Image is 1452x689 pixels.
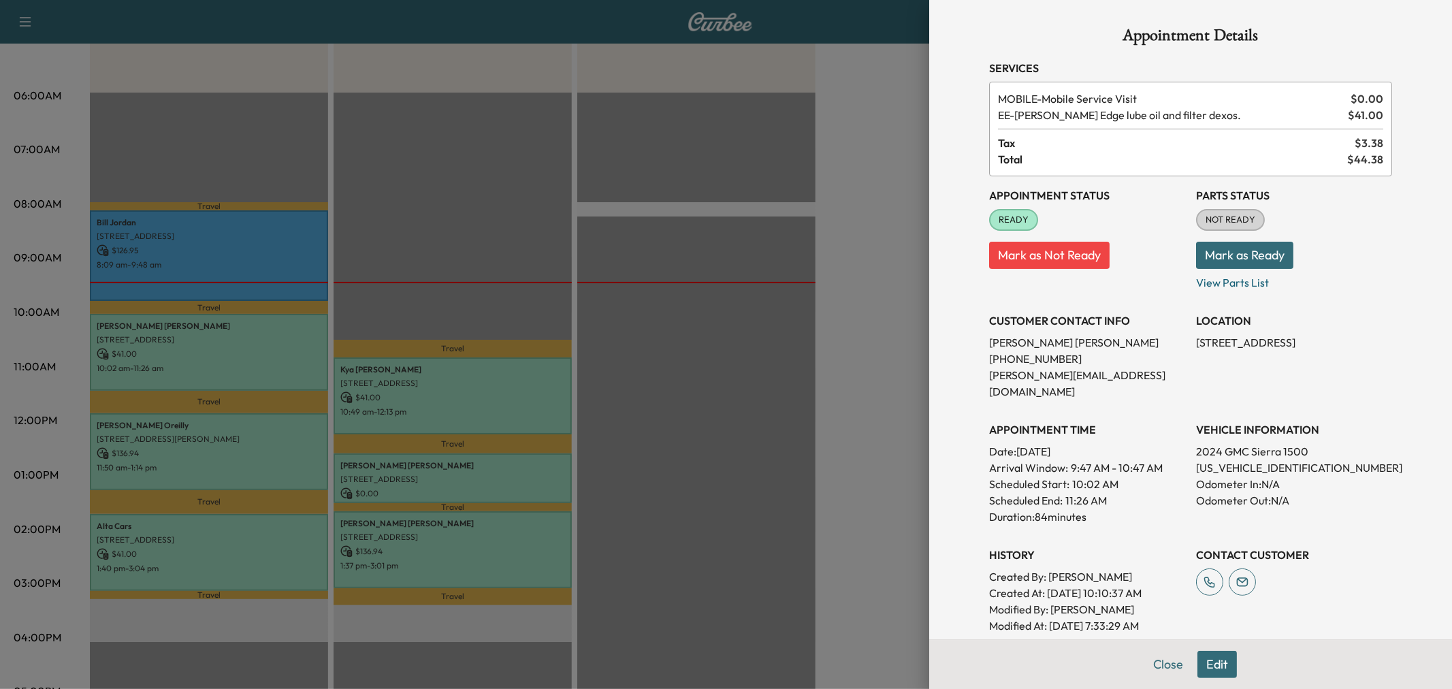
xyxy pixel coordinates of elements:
[989,443,1185,460] p: Date: [DATE]
[1072,476,1118,492] p: 10:02 AM
[989,187,1185,204] h3: Appointment Status
[1196,242,1293,269] button: Mark as Ready
[1144,651,1192,678] button: Close
[989,568,1185,585] p: Created By : [PERSON_NAME]
[1196,313,1392,329] h3: LOCATION
[1196,460,1392,476] p: [US_VEHICLE_IDENTIFICATION_NUMBER]
[990,213,1037,227] span: READY
[989,601,1185,618] p: Modified By : [PERSON_NAME]
[1196,269,1392,291] p: View Parts List
[989,492,1063,509] p: Scheduled End:
[989,460,1185,476] p: Arrival Window:
[989,476,1069,492] p: Scheduled Start:
[989,367,1185,400] p: [PERSON_NAME][EMAIL_ADDRESS][DOMAIN_NAME]
[1196,334,1392,351] p: [STREET_ADDRESS]
[989,60,1392,76] h3: Services
[989,421,1185,438] h3: APPOINTMENT TIME
[1197,213,1263,227] span: NOT READY
[998,135,1355,151] span: Tax
[1355,135,1383,151] span: $ 3.38
[989,618,1185,634] p: Modified At : [DATE] 7:33:29 AM
[989,334,1185,351] p: [PERSON_NAME] [PERSON_NAME]
[989,585,1185,601] p: Created At : [DATE] 10:10:37 AM
[989,509,1185,525] p: Duration: 84 minutes
[989,313,1185,329] h3: CUSTOMER CONTACT INFO
[1197,651,1237,678] button: Edit
[1196,492,1392,509] p: Odometer Out: N/A
[1071,460,1163,476] span: 9:47 AM - 10:47 AM
[1196,443,1392,460] p: 2024 GMC Sierra 1500
[1196,421,1392,438] h3: VEHICLE INFORMATION
[1348,107,1383,123] span: $ 41.00
[1351,91,1383,107] span: $ 0.00
[998,91,1345,107] span: Mobile Service Visit
[1065,492,1107,509] p: 11:26 AM
[998,107,1342,123] span: Ewing Edge lube oil and filter dexos.
[1196,547,1392,563] h3: CONTACT CUSTOMER
[1347,151,1383,167] span: $ 44.38
[989,547,1185,563] h3: History
[1196,476,1392,492] p: Odometer In: N/A
[989,27,1392,49] h1: Appointment Details
[989,242,1110,269] button: Mark as Not Ready
[989,351,1185,367] p: [PHONE_NUMBER]
[1196,187,1392,204] h3: Parts Status
[998,151,1347,167] span: Total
